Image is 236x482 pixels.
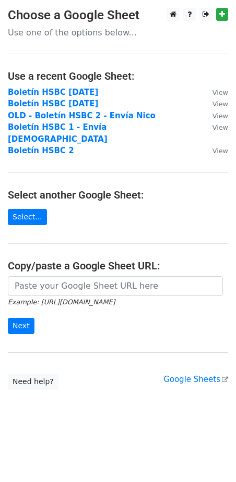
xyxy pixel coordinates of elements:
a: Need help? [8,374,58,390]
a: Boletín HSBC 2 [8,146,74,155]
a: OLD - Boletín HSBC 2 - Envía Nico [8,111,156,120]
h3: Choose a Google Sheet [8,8,228,23]
a: Boletín HSBC [DATE] [8,88,98,97]
small: View [213,100,228,108]
a: Select... [8,209,47,225]
a: Boletín HSBC [DATE] [8,99,98,108]
a: View [202,99,228,108]
a: View [202,122,228,132]
small: View [213,123,228,131]
input: Next [8,318,34,334]
a: View [202,146,228,155]
a: Boletín HSBC 1 - Envía [DEMOGRAPHIC_DATA] [8,122,108,144]
p: Use one of the options below... [8,27,228,38]
h4: Select another Google Sheet: [8,189,228,201]
small: View [213,112,228,120]
a: View [202,111,228,120]
small: Example: [URL][DOMAIN_NAME] [8,298,115,306]
a: View [202,88,228,97]
h4: Copy/paste a Google Sheet URL: [8,259,228,272]
small: View [213,147,228,155]
iframe: Chat Widget [184,432,236,482]
small: View [213,89,228,96]
h4: Use a recent Google Sheet: [8,70,228,82]
input: Paste your Google Sheet URL here [8,276,223,296]
a: Google Sheets [163,375,228,384]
